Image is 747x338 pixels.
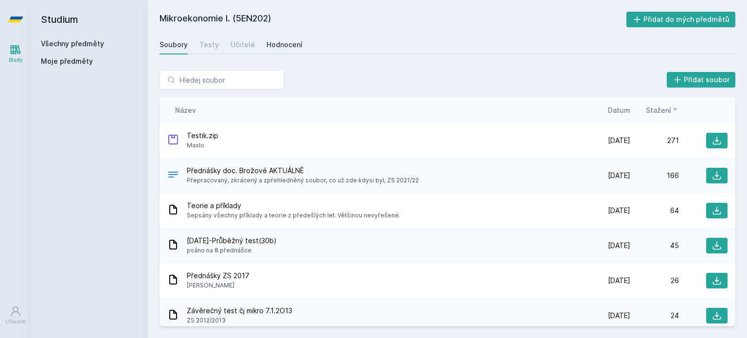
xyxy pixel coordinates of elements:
[187,201,400,211] span: Teorie a příklady
[608,206,630,215] span: [DATE]
[160,40,188,50] div: Soubory
[199,35,219,54] a: Testy
[187,211,400,220] span: Sepsány všechny příklady a teorie z předešlých let. Většinou nevyřešené.
[199,40,219,50] div: Testy
[5,318,26,325] div: Uživatel
[608,276,630,285] span: [DATE]
[160,12,626,27] h2: Mikroekonomie I. (5EN202)
[630,171,679,180] div: 166
[630,276,679,285] div: 26
[608,105,630,115] button: Datum
[187,281,249,290] span: [PERSON_NAME]
[630,311,679,320] div: 24
[9,56,23,64] div: Study
[646,105,679,115] button: Stažení
[2,39,29,69] a: Study
[630,241,679,250] div: 45
[187,176,419,185] span: Přepracovaný, zkrácený a zpřehledněný soubor, co už zde kdysi byl, ZS 2021/22
[267,40,302,50] div: Hodnocení
[160,35,188,54] a: Soubory
[167,134,179,148] div: ZIP
[187,316,292,325] span: ZS 2012/2013
[160,70,284,89] input: Hledej soubor
[167,169,179,183] div: .PDF
[187,131,218,141] span: Testik.zip
[646,105,671,115] span: Stažení
[41,39,104,48] a: Všechny předměty
[187,236,277,246] span: [DATE]-Průběžný test(30b)
[187,246,277,255] span: psáno na 8.přednášce
[667,72,736,88] button: Přidat soubor
[2,301,29,330] a: Uživatel
[630,206,679,215] div: 64
[41,56,93,66] span: Moje předměty
[231,40,255,50] div: Učitelé
[187,271,249,281] span: Přednášky ZS 2017
[175,105,196,115] button: Název
[267,35,302,54] a: Hodnocení
[608,311,630,320] span: [DATE]
[626,12,736,27] button: Přidat do mých předmětů
[608,241,630,250] span: [DATE]
[608,171,630,180] span: [DATE]
[187,141,218,150] span: Maslo
[630,136,679,145] div: 271
[187,306,292,316] span: Závěrečný test čj mikro 7.1.2O13
[231,35,255,54] a: Učitelé
[608,136,630,145] span: [DATE]
[187,166,419,176] span: Přednášky doc. Brožové AKTUÁLNĚ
